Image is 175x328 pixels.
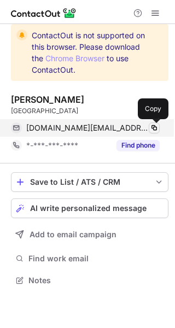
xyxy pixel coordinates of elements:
span: AI write personalized message [30,204,147,213]
div: [PERSON_NAME] [11,94,84,105]
img: ContactOut v5.3.10 [11,7,77,20]
span: Add to email campaign [30,230,116,239]
button: Find work email [11,251,168,266]
button: Reveal Button [116,140,160,151]
button: AI write personalized message [11,198,168,218]
div: Save to List / ATS / CRM [30,178,149,186]
span: ContactOut is not supported on this browser. Please download the to use ContactOut. [32,30,149,75]
div: [GEOGRAPHIC_DATA] [11,106,168,116]
button: Notes [11,273,168,288]
span: [DOMAIN_NAME][EMAIL_ADDRESS][DOMAIN_NAME] [26,123,151,133]
a: Chrome Browser [45,54,104,63]
button: save-profile-one-click [11,172,168,192]
button: Add to email campaign [11,225,168,244]
span: Notes [28,276,164,285]
img: warning [16,30,27,40]
span: Find work email [28,254,164,263]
